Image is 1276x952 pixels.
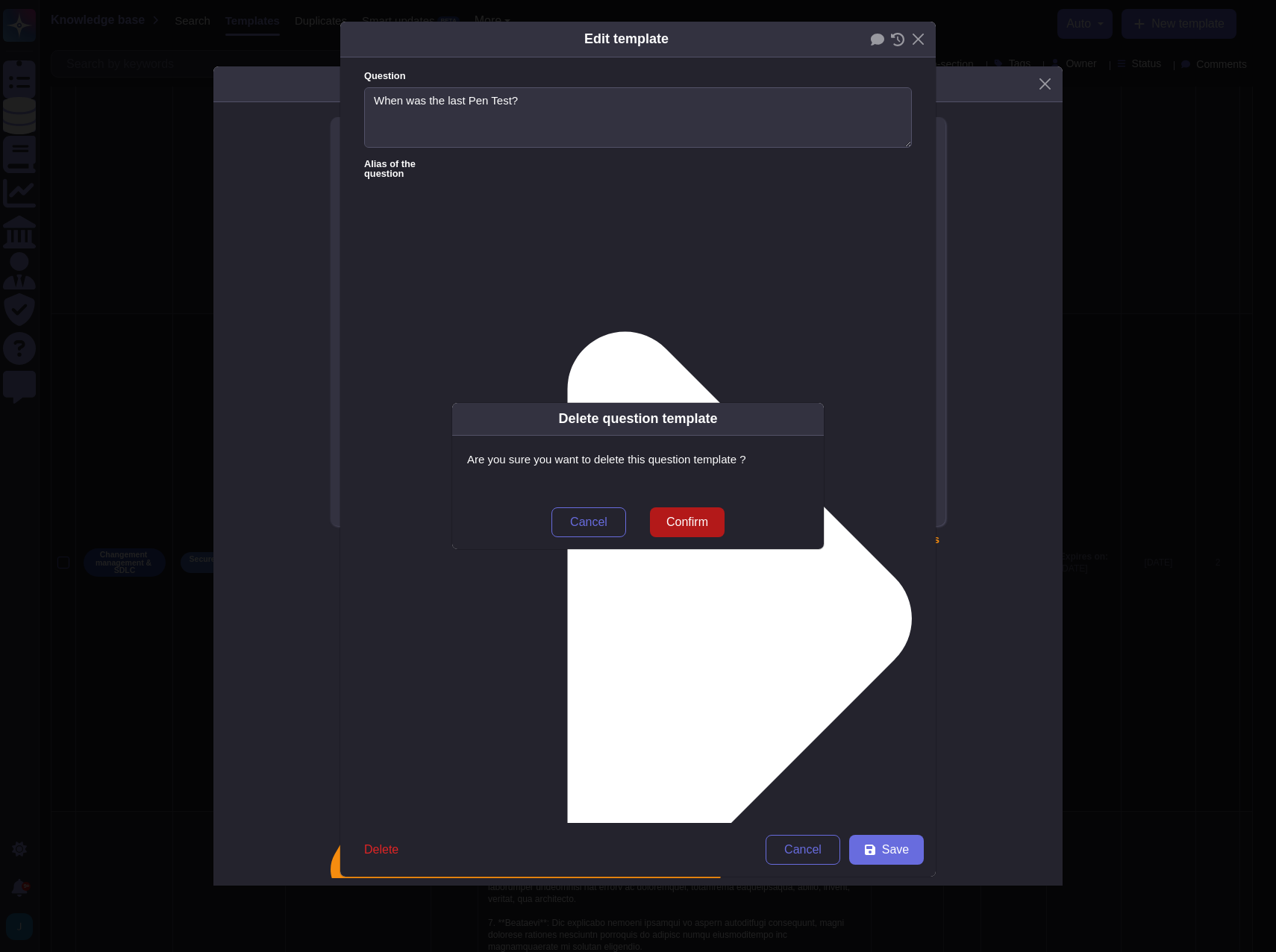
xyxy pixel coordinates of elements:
div: Delete question template [558,409,717,429]
span: Cancel [570,516,607,528]
button: Confirm [650,507,725,537]
span: Confirm [666,516,708,528]
p: Are you sure you want to delete this question template ? [467,451,809,469]
button: Cancel [551,507,626,537]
